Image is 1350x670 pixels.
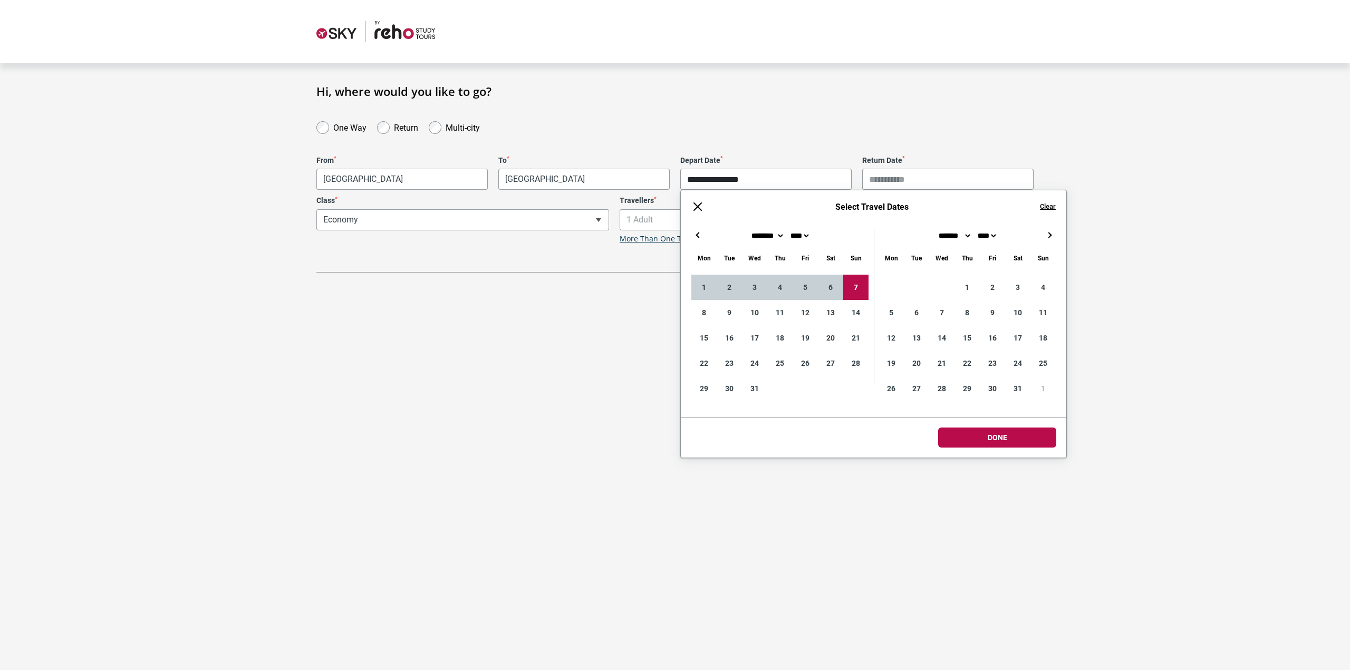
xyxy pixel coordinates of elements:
[742,325,767,351] div: 17
[904,376,929,401] div: 27
[317,210,609,230] span: Economy
[691,325,717,351] div: 15
[742,376,767,401] div: 31
[498,156,670,165] label: To
[793,252,818,264] div: Friday
[316,196,609,205] label: Class
[793,275,818,300] div: 5
[793,351,818,376] div: 26
[980,252,1005,264] div: Friday
[980,351,1005,376] div: 23
[691,275,717,300] div: 1
[742,300,767,325] div: 10
[316,169,488,190] span: Melbourne, Australia
[843,252,869,264] div: Sunday
[818,300,843,325] div: 13
[793,300,818,325] div: 12
[717,376,742,401] div: 30
[879,300,904,325] div: 5
[904,252,929,264] div: Tuesday
[1030,275,1056,300] div: 4
[767,275,793,300] div: 4
[843,325,869,351] div: 21
[1043,229,1056,241] button: →
[1005,376,1030,401] div: 31
[620,235,711,244] a: More Than One Traveller?
[879,325,904,351] div: 12
[316,84,1034,98] h1: Hi, where would you like to go?
[620,209,912,230] span: 1 Adult
[333,120,367,133] label: One Way
[717,325,742,351] div: 16
[818,275,843,300] div: 6
[717,300,742,325] div: 9
[1030,351,1056,376] div: 25
[818,351,843,376] div: 27
[717,351,742,376] div: 23
[879,351,904,376] div: 19
[715,202,1029,212] h6: Select Travel Dates
[954,275,980,300] div: 1
[980,275,1005,300] div: 2
[843,351,869,376] div: 28
[793,325,818,351] div: 19
[1005,275,1030,300] div: 3
[1040,202,1056,211] button: Clear
[954,325,980,351] div: 15
[742,275,767,300] div: 3
[717,252,742,264] div: Tuesday
[980,325,1005,351] div: 16
[929,325,954,351] div: 14
[316,156,488,165] label: From
[929,351,954,376] div: 21
[742,351,767,376] div: 24
[691,252,717,264] div: Monday
[767,300,793,325] div: 11
[980,376,1005,401] div: 30
[742,252,767,264] div: Wednesday
[499,169,669,189] span: Tokyo, Japan
[1005,300,1030,325] div: 10
[680,156,852,165] label: Depart Date
[317,169,487,189] span: Melbourne, Australia
[394,120,418,133] label: Return
[1030,325,1056,351] div: 18
[954,252,980,264] div: Thursday
[980,300,1005,325] div: 9
[767,252,793,264] div: Thursday
[1005,325,1030,351] div: 17
[818,252,843,264] div: Saturday
[904,325,929,351] div: 13
[767,351,793,376] div: 25
[316,209,609,230] span: Economy
[954,376,980,401] div: 29
[843,275,869,300] div: 7
[1030,300,1056,325] div: 11
[691,351,717,376] div: 22
[879,376,904,401] div: 26
[954,351,980,376] div: 22
[767,325,793,351] div: 18
[954,300,980,325] div: 8
[1030,376,1056,401] div: 1
[929,300,954,325] div: 7
[904,351,929,376] div: 20
[843,300,869,325] div: 14
[929,252,954,264] div: Wednesday
[691,300,717,325] div: 8
[691,376,717,401] div: 29
[620,196,912,205] label: Travellers
[929,376,954,401] div: 28
[862,156,1034,165] label: Return Date
[1005,351,1030,376] div: 24
[1030,252,1056,264] div: Sunday
[620,210,912,230] span: 1 Adult
[446,120,480,133] label: Multi-city
[879,252,904,264] div: Monday
[691,229,704,241] button: ←
[818,325,843,351] div: 20
[717,275,742,300] div: 2
[938,428,1056,448] button: Done
[1005,252,1030,264] div: Saturday
[498,169,670,190] span: Tokyo, Japan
